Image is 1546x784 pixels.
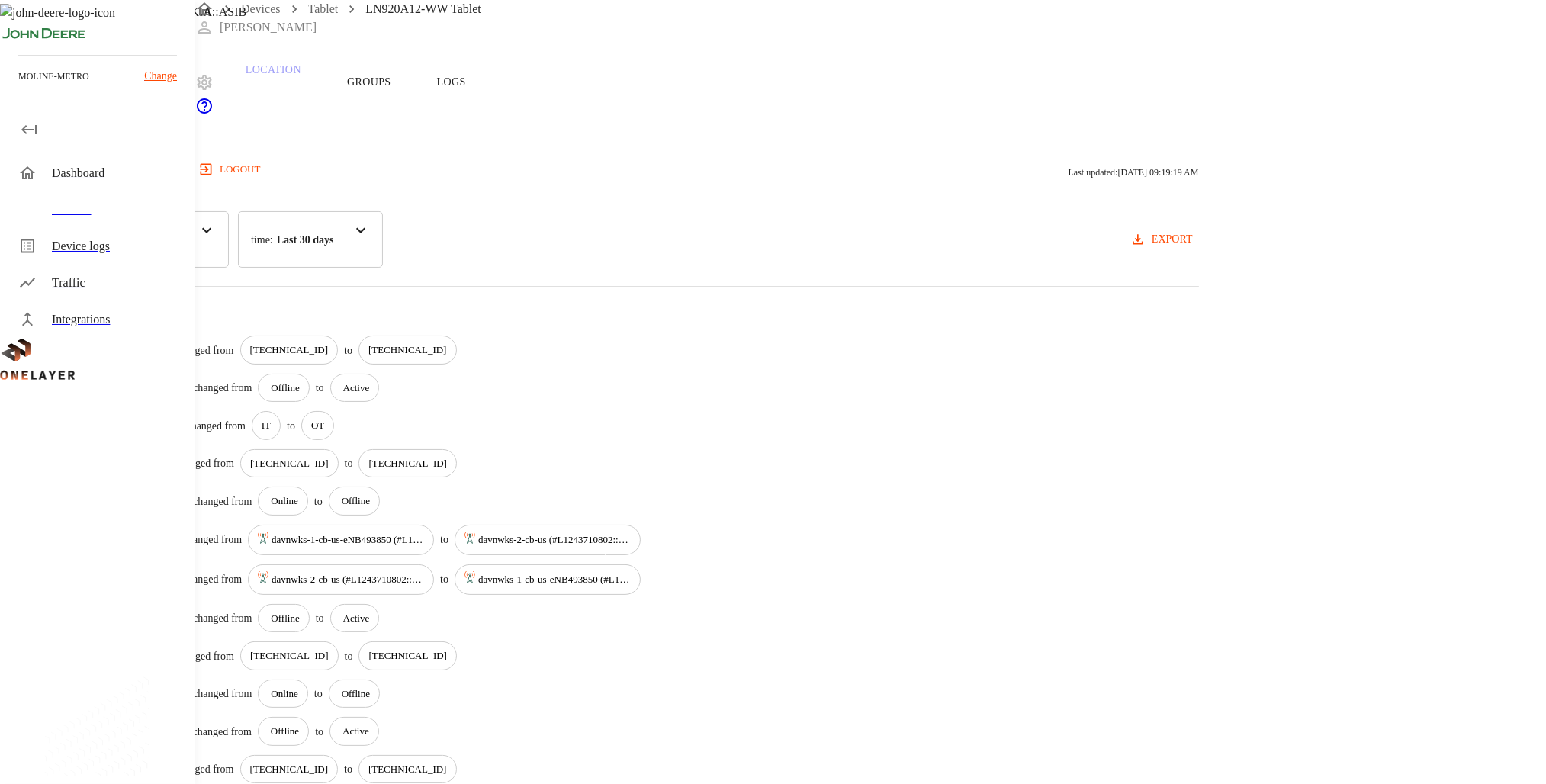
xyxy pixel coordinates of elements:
p: to [440,532,448,548]
p: changed from [193,493,252,509]
p: NO DATA [343,611,370,626]
p: NO DATA [262,418,271,433]
p: davnwks-1-cb-us-eNB493850 (#L1243710840::NOKIA::ASIB) [272,532,424,548]
p: NO DATA [271,493,297,509]
p: NO DATA [311,418,324,433]
p: NO DATA [342,686,370,702]
p: NO DATA [250,648,329,664]
p: [PERSON_NAME] [220,18,317,37]
p: NO DATA [342,493,370,509]
p: changed from [175,648,234,664]
a: logout [195,157,1546,182]
p: to [344,761,352,777]
p: changed from [193,724,252,740]
p: NO DATA [271,381,299,396]
p: NO DATA [368,648,447,664]
p: NO DATA [271,724,299,739]
p: NO DATA [368,342,447,358]
p: changed from [175,342,233,358]
p: to [316,380,324,396]
div: davnwks-2-cb-us (#L1243710802::NOKIA::ASIB) [596,547,812,568]
button: export [1127,226,1199,254]
p: changed from [183,532,242,548]
p: NO DATA [343,381,370,396]
a: Tablet [308,2,339,15]
p: NO DATA [368,456,447,471]
p: NO DATA [250,762,329,777]
p: to [345,648,353,664]
p: to [315,724,323,740]
p: NO DATA [342,724,369,739]
p: to [314,493,323,509]
p: NO DATA [271,686,297,702]
p: 157 results [38,305,1199,323]
p: to [440,571,448,587]
span: Support Portal [195,104,214,117]
p: davnwks-2-cb-us (#L1243710802::NOKIA::ASIB) [272,572,424,587]
p: to [316,610,324,626]
p: changed from [186,418,245,434]
p: changed from [193,686,252,702]
p: to [287,418,295,434]
p: changed from [193,380,252,396]
p: to [314,686,323,702]
p: NO DATA [250,456,329,471]
p: Last 30 days [277,232,334,248]
p: NO DATA [250,342,329,358]
p: changed from [193,610,252,626]
p: NO DATA [368,762,447,777]
p: changed from [183,571,242,587]
p: changed from [175,455,234,471]
button: logout [195,157,266,182]
p: davnwks-2-cb-us (#L1243710802::NOKIA::ASIB) [478,532,631,548]
p: NO DATA [271,611,299,626]
p: changed from [175,761,233,777]
a: Devices [241,2,281,15]
p: time : [251,232,273,248]
p: to [345,455,353,471]
p: to [344,342,352,358]
a: onelayer-support [195,104,214,117]
p: davnwks-1-cb-us-eNB493850 (#L1243710840::NOKIA::ASIB) [478,572,631,587]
